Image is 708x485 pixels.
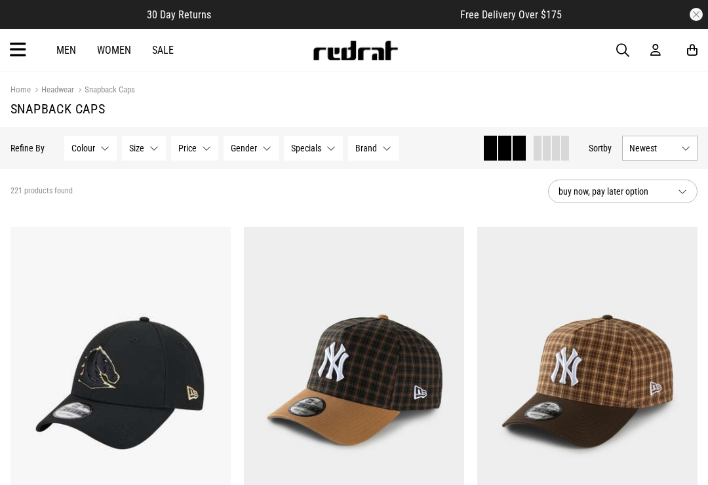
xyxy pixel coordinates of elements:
span: Price [178,143,197,153]
span: 221 products found [10,186,73,197]
p: Refine By [10,143,45,153]
span: Newest [629,143,676,153]
iframe: Customer reviews powered by Trustpilot [237,8,434,21]
a: Women [97,44,131,56]
img: Redrat logo [312,41,399,60]
button: Sortby [589,140,612,156]
span: Size [129,143,144,153]
span: buy now, pay later option [559,184,667,199]
button: buy now, pay later option [548,180,698,203]
span: 30 Day Returns [147,9,211,21]
button: Specials [284,136,343,161]
button: Colour [64,136,117,161]
span: Free Delivery Over $175 [460,9,562,21]
button: Size [122,136,166,161]
a: Home [10,85,31,94]
a: Snapback Caps [74,85,135,97]
span: Gender [231,143,257,153]
span: Colour [71,143,95,153]
h1: Snapback Caps [10,101,698,117]
a: Men [56,44,76,56]
a: Headwear [31,85,74,97]
span: by [603,143,612,153]
button: Newest [622,136,698,161]
span: Specials [291,143,321,153]
button: Price [171,136,218,161]
a: Sale [152,44,174,56]
button: Gender [224,136,279,161]
span: Brand [355,143,377,153]
button: Brand [348,136,399,161]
